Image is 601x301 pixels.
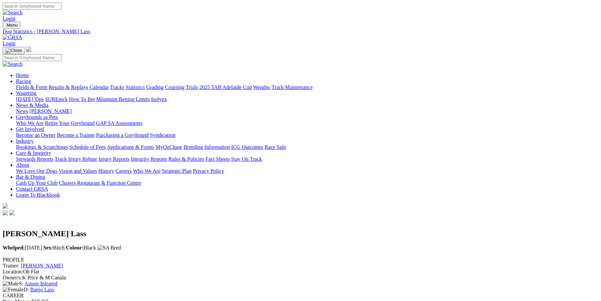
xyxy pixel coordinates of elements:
a: Trials [186,84,198,90]
h2: [PERSON_NAME] Lass [3,229,598,238]
a: Cash Up Your Club [16,180,58,186]
a: News & Media [16,102,49,108]
span: Menu [7,23,18,28]
a: Home [16,72,29,78]
img: Search [3,10,23,16]
a: Calendar [89,84,109,90]
a: Dog Statistics - [PERSON_NAME] Lass [3,29,598,35]
a: Results & Replays [49,84,88,90]
div: K Price & M Canala [3,275,598,281]
a: Isolynx [151,96,167,102]
a: Who We Are [133,168,161,174]
a: Race Safe [264,144,286,150]
a: Aussie Infrared [24,281,57,286]
a: Stewards Reports [16,156,53,162]
img: SA Bred [97,245,121,251]
a: Track Maintenance [272,84,313,90]
input: Search [3,54,62,61]
a: GAP SA Assessments [96,120,143,126]
div: Industry [16,144,598,150]
button: Toggle navigation [3,47,25,54]
a: Careers [115,168,132,174]
a: [PERSON_NAME] [29,108,72,114]
img: GRSA [3,35,22,41]
img: Search [3,61,23,67]
a: Greyhounds as Pets [16,114,58,120]
span: [DATE] [3,245,42,251]
a: Weights [253,84,270,90]
a: Racing [16,78,31,84]
a: Integrity Reports [131,156,167,162]
a: Grading [146,84,164,90]
a: Strategic Plan [162,168,192,174]
a: Bookings & Scratchings [16,144,68,150]
span: Trainer: [3,263,20,268]
a: News [16,108,28,114]
a: History [98,168,114,174]
b: Colour: [66,245,83,251]
a: Fact Sheets [206,156,230,162]
a: Track Injury Rebate [55,156,97,162]
a: MyOzChase [156,144,182,150]
div: Ob Flat [3,269,598,275]
img: facebook.svg [3,210,8,215]
a: Breeding Information [184,144,230,150]
a: Get Involved [16,126,44,132]
a: Industry [16,138,34,144]
div: Racing [16,84,598,90]
b: Whelped: [3,245,25,251]
a: Who We Are [16,120,44,126]
a: Become a Trainer [57,132,95,138]
a: Login [3,16,15,21]
input: Search [3,3,62,10]
div: News & Media [16,108,598,114]
a: Privacy Policy [193,168,224,174]
div: Get Involved [16,132,598,138]
a: Login [3,41,15,46]
a: Bar & Dining [16,174,45,180]
button: Toggle navigation [3,22,20,29]
a: Purchasing a Greyhound [96,132,149,138]
a: Injury Reports [98,156,129,162]
a: Fields & Form [16,84,47,90]
span: D: [3,287,29,292]
a: Minimum Betting Limits [96,96,150,102]
a: Retire Your Greyhound [45,120,95,126]
span: Owner/s: [3,275,22,280]
a: Contact GRSA [16,186,48,192]
a: Statistics [126,84,145,90]
a: About [16,162,29,168]
a: Chasers Restaurant & Function Centre [59,180,141,186]
span: Bitch [43,245,65,251]
a: Wagering [16,90,37,96]
div: About [16,168,598,174]
a: 2025 TAB Adelaide Cup [199,84,252,90]
a: Banjo Lass [30,287,54,292]
img: Male [3,281,19,287]
a: We Love Our Dogs [16,168,57,174]
a: [PERSON_NAME] [21,263,63,268]
a: [DATE] Tips [16,96,44,102]
span: Location: [3,269,23,274]
span: Black [66,245,96,251]
img: Close [5,48,22,53]
img: logo-grsa-white.png [26,47,31,52]
img: twitter.svg [9,210,15,215]
b: Sex: [43,245,53,251]
div: Greyhounds as Pets [16,120,598,126]
img: Female [3,287,24,293]
a: ICG Outcomes [231,144,263,150]
a: Coursing [165,84,185,90]
img: logo-grsa-white.png [3,203,8,209]
div: Bar & Dining [16,180,598,186]
a: Stay On Track [231,156,262,162]
a: Tracks [110,84,124,90]
a: Applications & Forms [107,144,154,150]
a: Schedule of Fees [69,144,105,150]
a: Login To Blackbook [16,192,60,198]
a: Become an Owner [16,132,56,138]
a: Vision and Values [59,168,97,174]
div: Wagering [16,96,598,102]
a: SUREpick [45,96,68,102]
